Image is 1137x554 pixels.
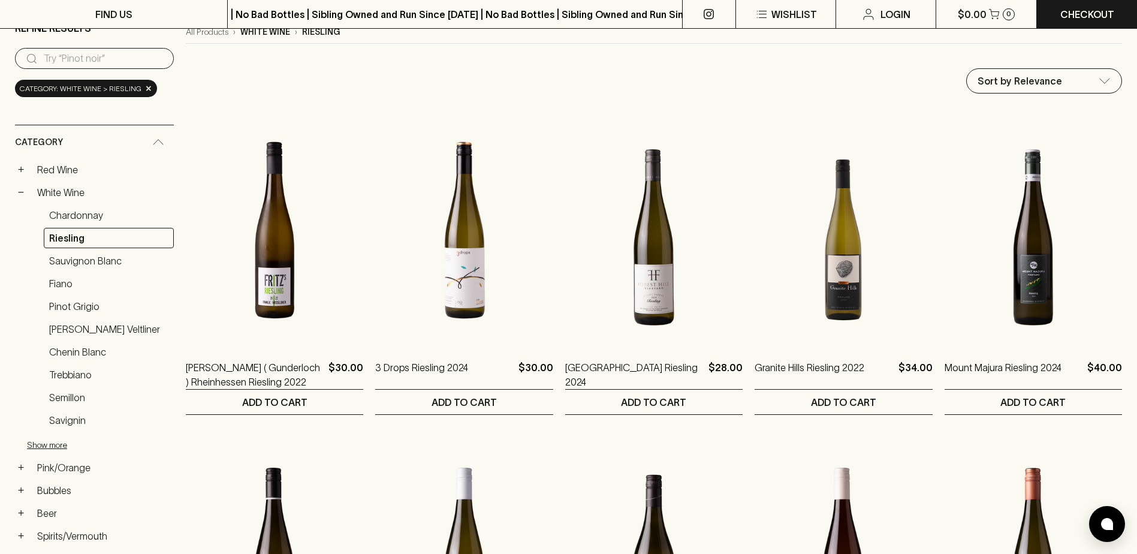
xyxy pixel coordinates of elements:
[1087,360,1122,389] p: $40.00
[375,133,553,342] img: 3 Drops Riesling 2024
[302,26,340,38] p: riesling
[233,26,236,38] p: ›
[32,503,174,523] a: Beer
[1101,518,1113,530] img: bubble-icon
[27,433,184,457] button: Show more
[32,159,174,180] a: Red Wine
[44,251,174,271] a: Sauvignon Blanc
[44,365,174,385] a: Trebbiano
[145,82,152,95] span: ×
[15,530,27,542] button: +
[44,228,174,248] a: Riesling
[15,135,63,150] span: Category
[565,390,743,414] button: ADD TO CART
[240,26,290,38] p: white wine
[880,7,910,22] p: Login
[20,83,141,95] span: Category: white wine > riesling
[295,26,297,38] p: ›
[32,526,174,546] a: Spirits/Vermouth
[186,360,324,389] a: [PERSON_NAME] ( Gunderloch ) Rheinhessen Riesling 2022
[44,296,174,317] a: Pinot Grigio
[32,182,174,203] a: White Wine
[945,133,1122,342] img: Mount Majura Riesling 2024
[755,133,932,342] img: Granite Hills Riesling 2022
[15,462,27,474] button: +
[15,507,27,519] button: +
[945,390,1122,414] button: ADD TO CART
[565,133,743,342] img: Forest Hill Estate Riesling 2024
[945,360,1061,389] a: Mount Majura Riesling 2024
[898,360,933,389] p: $34.00
[967,69,1121,93] div: Sort by Relevance
[375,360,468,389] a: 3 Drops Riesling 2024
[755,360,864,389] a: Granite Hills Riesling 2022
[15,484,27,496] button: +
[771,7,817,22] p: Wishlist
[186,26,228,38] a: All Products
[32,480,174,501] a: Bubbles
[1000,395,1066,410] p: ADD TO CART
[44,49,164,68] input: Try “Pinot noir”
[708,360,743,389] p: $28.00
[15,186,27,198] button: −
[621,395,686,410] p: ADD TO CART
[32,457,174,478] a: Pink/Orange
[1006,11,1011,17] p: 0
[518,360,553,389] p: $30.00
[328,360,363,389] p: $30.00
[44,273,174,294] a: Fiano
[811,395,876,410] p: ADD TO CART
[15,125,174,159] div: Category
[1060,7,1114,22] p: Checkout
[44,205,174,225] a: Chardonnay
[44,342,174,362] a: Chenin Blanc
[958,7,987,22] p: $0.00
[375,390,553,414] button: ADD TO CART
[15,164,27,176] button: +
[432,395,497,410] p: ADD TO CART
[565,360,704,389] a: [GEOGRAPHIC_DATA] Riesling 2024
[978,74,1062,88] p: Sort by Relevance
[242,395,307,410] p: ADD TO CART
[755,390,932,414] button: ADD TO CART
[186,133,363,342] img: Fritz ( Gunderloch ) Rheinhessen Riesling 2022
[44,387,174,408] a: Semillon
[44,319,174,339] a: [PERSON_NAME] Veltliner
[186,390,363,414] button: ADD TO CART
[95,7,132,22] p: FIND US
[44,410,174,430] a: Savignin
